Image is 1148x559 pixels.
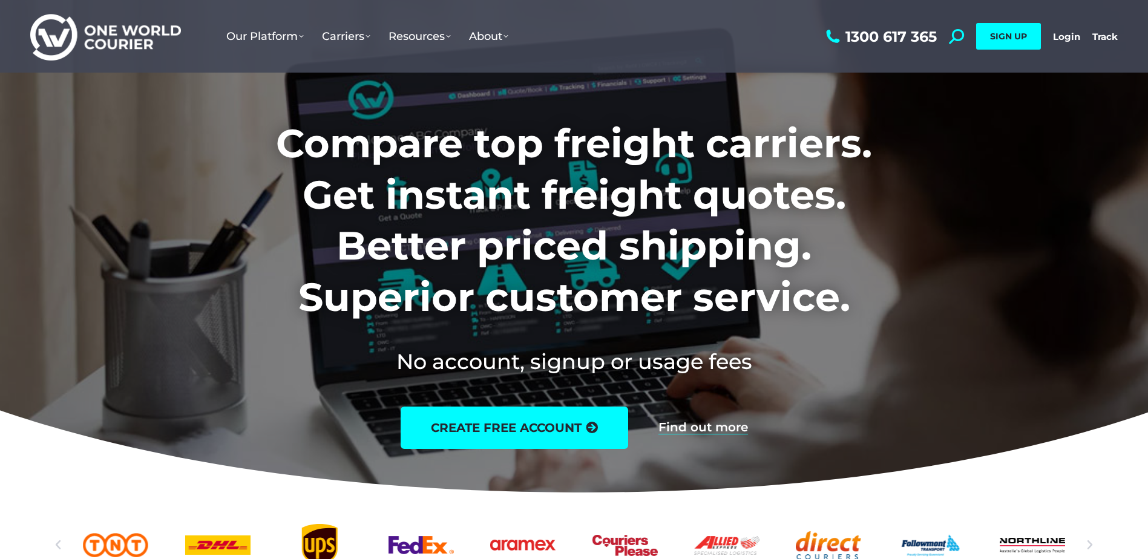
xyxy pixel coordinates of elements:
span: SIGN UP [990,31,1027,42]
span: Our Platform [226,30,304,43]
a: Our Platform [217,18,313,55]
a: Login [1053,31,1080,42]
a: About [460,18,517,55]
h2: No account, signup or usage fees [196,347,952,376]
a: Resources [379,18,460,55]
a: Carriers [313,18,379,55]
a: Find out more [658,421,748,434]
a: 1300 617 365 [823,29,937,44]
span: About [469,30,508,43]
img: One World Courier [30,12,181,61]
span: Resources [389,30,451,43]
span: Carriers [322,30,370,43]
a: Track [1092,31,1118,42]
a: create free account [401,407,628,449]
h1: Compare top freight carriers. Get instant freight quotes. Better priced shipping. Superior custom... [196,118,952,322]
a: SIGN UP [976,23,1041,50]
